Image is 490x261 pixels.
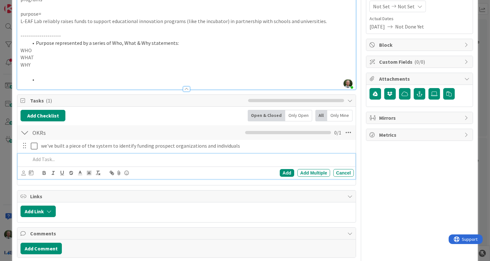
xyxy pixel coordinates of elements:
[28,39,353,47] li: Purpose represented by a series of Who, What & Why statements:
[398,3,415,10] span: Not Set
[21,10,353,18] p: purpose=
[21,243,62,254] button: Add Comment
[379,41,461,49] span: Block
[21,54,353,61] p: WHAT
[373,3,390,10] span: Not Set
[285,110,312,121] div: Only Open
[30,192,344,200] span: Links
[21,47,353,54] p: WHO
[30,230,344,237] span: Comments
[30,97,245,104] span: Tasks
[21,110,65,121] button: Add Checklist
[379,58,461,66] span: Custom Fields
[370,23,385,30] span: [DATE]
[370,15,469,22] span: Actual Dates
[379,75,461,83] span: Attachments
[13,1,29,9] span: Support
[395,23,424,30] span: Not Done Yet
[379,114,461,122] span: Mirrors
[30,127,174,138] input: Add Checklist...
[41,142,351,150] p: we've built a piece of the system to identify funding prospect organizations and individuals
[344,79,353,88] img: DErBe1nYp22Nc7X2OmXnSLILre0GZJMB.jpg
[21,32,353,39] p: ---------------------
[379,131,461,139] span: Metrics
[280,169,294,177] div: Add
[333,169,354,177] div: Cancel
[21,18,353,25] p: L-EAF Lab reliably raises funds to support educational innovation programs (like the incubator) i...
[297,169,330,177] div: Add Multiple
[334,129,341,136] span: 0 / 1
[248,110,285,121] div: Open & Closed
[21,61,353,69] p: WHY
[46,97,52,104] span: ( 1 )
[315,110,327,121] div: All
[327,110,353,121] div: Only Mine
[21,206,56,217] button: Add Link
[414,59,425,65] span: ( 0/0 )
